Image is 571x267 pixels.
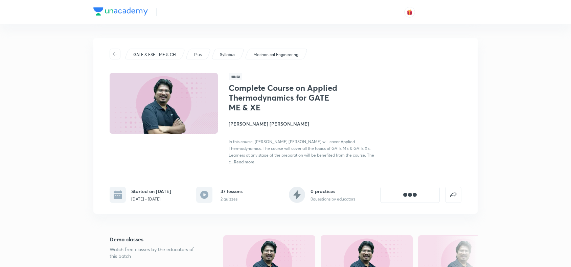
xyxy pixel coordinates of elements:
[194,52,202,58] p: Plus
[132,52,177,58] a: GATE & ESE - ME & CH
[93,7,148,17] a: Company Logo
[404,7,415,18] button: avatar
[253,52,298,58] p: Mechanical Engineering
[93,7,148,16] img: Company Logo
[252,52,300,58] a: Mechanical Engineering
[380,187,440,203] button: [object Object]
[110,235,202,243] h5: Demo classes
[229,73,242,80] span: Hindi
[234,159,254,164] span: Read more
[445,187,461,203] button: false
[109,72,219,134] img: Thumbnail
[133,52,176,58] p: GATE & ESE - ME & CH
[219,52,236,58] a: Syllabus
[193,52,203,58] a: Plus
[131,188,171,195] h6: Started on [DATE]
[221,188,243,195] h6: 37 lessons
[221,196,243,202] p: 2 quizzes
[229,139,374,164] span: In this course, [PERSON_NAME] [PERSON_NAME] will cover Applied Thermodynamics. The course will co...
[220,52,235,58] p: Syllabus
[229,120,380,127] h4: [PERSON_NAME] [PERSON_NAME]
[131,196,171,202] p: [DATE] - [DATE]
[110,246,202,260] p: Watch free classes by the educators of this batch
[229,83,339,112] h1: Complete Course on Applied Thermodynamics for GATE ME & XE
[407,9,413,15] img: avatar
[311,196,355,202] p: 0 questions by educators
[311,188,355,195] h6: 0 practices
